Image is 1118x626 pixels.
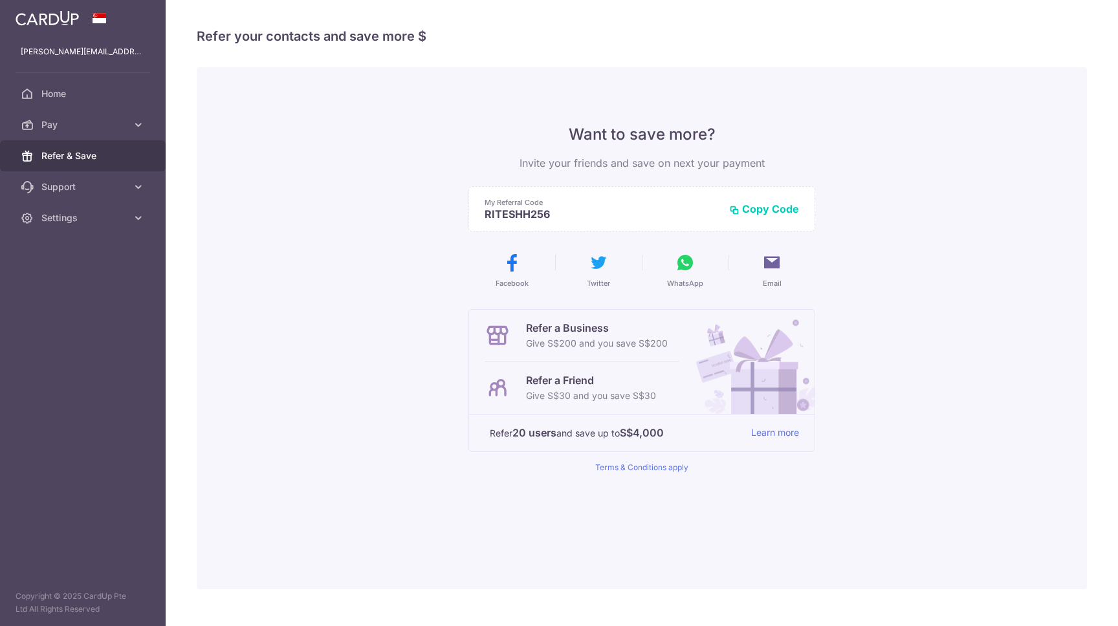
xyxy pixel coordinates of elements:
[526,320,668,336] p: Refer a Business
[197,26,1087,47] h4: Refer your contacts and save more $
[647,252,723,288] button: WhatsApp
[474,252,550,288] button: Facebook
[41,118,127,131] span: Pay
[526,336,668,351] p: Give S$200 and you save S$200
[468,155,815,171] p: Invite your friends and save on next your payment
[684,310,815,414] img: Refer
[41,180,127,193] span: Support
[512,425,556,440] strong: 20 users
[21,45,145,58] p: [PERSON_NAME][EMAIL_ADDRESS][PERSON_NAME][DOMAIN_NAME]
[667,278,703,288] span: WhatsApp
[468,124,815,145] p: Want to save more?
[729,202,799,215] button: Copy Code
[587,278,610,288] span: Twitter
[526,372,656,388] p: Refer a Friend
[496,278,529,288] span: Facebook
[485,197,719,208] p: My Referral Code
[41,149,127,162] span: Refer & Save
[560,252,637,288] button: Twitter
[595,462,688,472] a: Terms & Conditions apply
[526,388,656,404] p: Give S$30 and you save S$30
[490,425,741,441] p: Refer and save up to
[620,425,664,440] strong: S$4,000
[751,425,799,441] a: Learn more
[16,10,79,26] img: CardUp
[485,208,719,221] p: RITESHH256
[41,87,127,100] span: Home
[763,278,782,288] span: Email
[734,252,810,288] button: Email
[41,211,127,224] span: Settings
